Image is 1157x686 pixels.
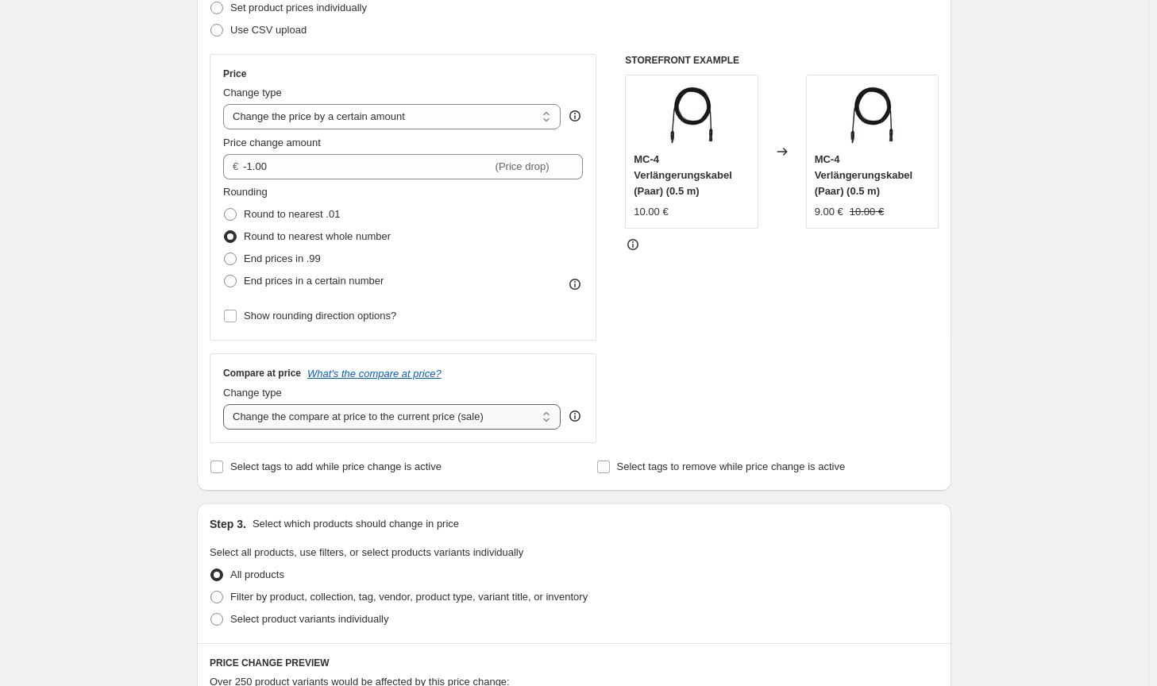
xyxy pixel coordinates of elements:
span: Select tags to remove while price change is active [617,461,846,472]
span: Round to nearest whole number [244,230,391,242]
h3: Price [223,67,246,80]
span: End prices in .99 [244,252,321,264]
img: kabel.3_1_80x.webp [840,83,904,147]
span: € [233,160,238,172]
span: (Price drop) [496,160,550,172]
span: Select product variants individually [230,613,388,625]
button: What's the compare at price? [307,368,442,380]
span: Round to nearest .01 [244,208,340,220]
div: help [567,108,583,124]
h2: Step 3. [210,516,246,532]
div: help [567,408,583,424]
div: 9.00 € [815,204,843,220]
span: Show rounding direction options? [244,310,396,322]
span: MC-4 Verlängerungskabel (Paar) (0.5 m) [634,153,732,197]
span: Change type [223,87,282,98]
span: Filter by product, collection, tag, vendor, product type, variant title, or inventory [230,591,588,603]
span: End prices in a certain number [244,275,384,287]
span: Rounding [223,186,268,198]
span: MC-4 Verlängerungskabel (Paar) (0.5 m) [815,153,913,197]
span: All products [230,568,284,580]
span: Use CSV upload [230,24,307,36]
span: Change type [223,387,282,399]
span: Price change amount [223,137,321,148]
div: 10.00 € [634,204,668,220]
strike: 10.00 € [850,204,884,220]
span: Select tags to add while price change is active [230,461,442,472]
span: Set product prices individually [230,2,367,13]
p: Select which products should change in price [253,516,459,532]
h6: STOREFRONT EXAMPLE [625,54,939,67]
img: kabel.3_1_80x.webp [660,83,723,147]
h3: Compare at price [223,367,301,380]
h6: PRICE CHANGE PREVIEW [210,657,939,669]
input: -10.00 [243,154,492,179]
span: Select all products, use filters, or select products variants individually [210,546,523,558]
